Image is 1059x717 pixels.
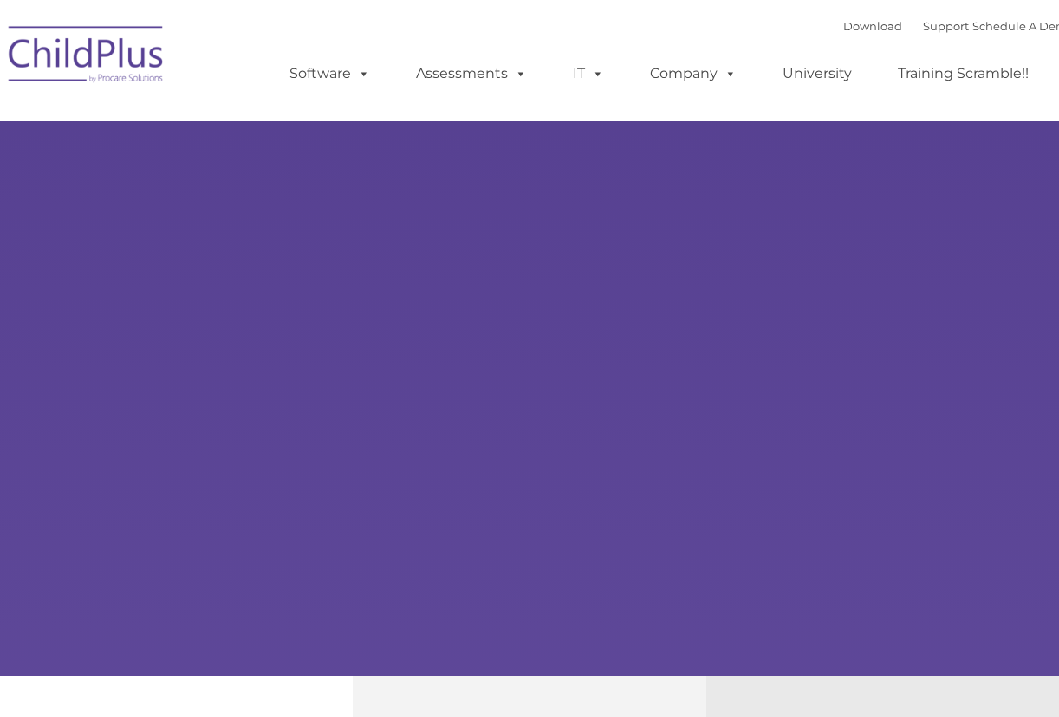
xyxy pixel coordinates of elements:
a: Training Scramble!! [880,56,1046,91]
a: University [765,56,869,91]
a: Assessments [399,56,544,91]
a: Software [272,56,387,91]
a: Support [923,19,969,33]
a: Download [843,19,902,33]
a: IT [555,56,621,91]
a: Company [633,56,754,91]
